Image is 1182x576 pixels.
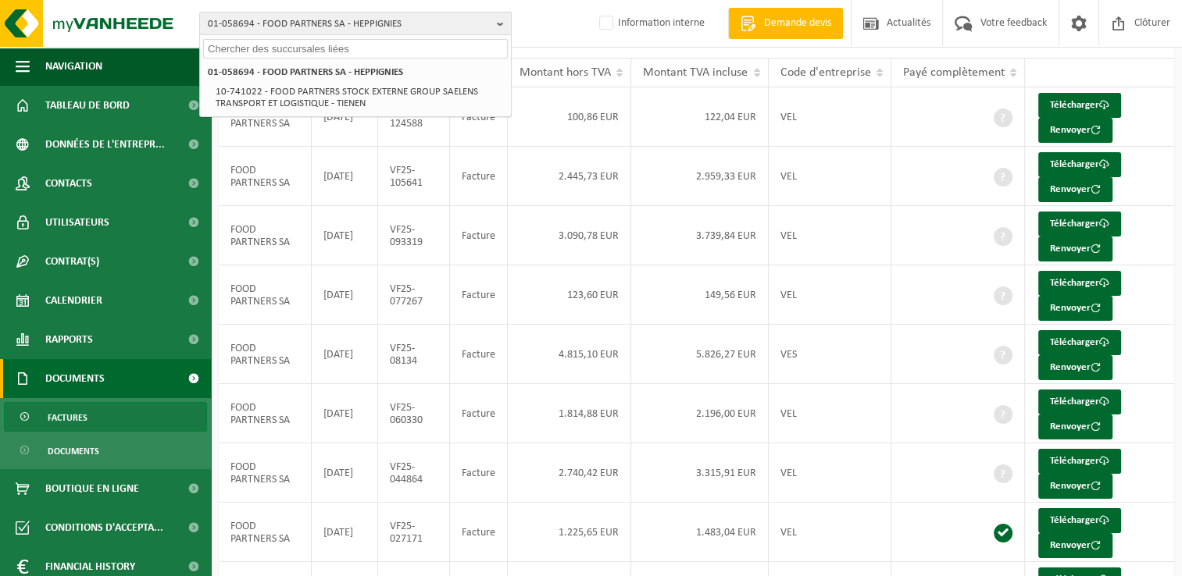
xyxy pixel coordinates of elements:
a: Télécharger [1038,508,1121,533]
span: Boutique en ligne [45,469,139,508]
td: VF25-124588 [378,87,450,147]
td: 122,04 EUR [631,87,768,147]
td: 4.815,10 EUR [508,325,632,384]
a: Télécharger [1038,93,1121,118]
td: 100,86 EUR [508,87,632,147]
td: VEL [769,503,891,562]
button: Renvoyer [1038,118,1112,143]
span: Demande devis [760,16,835,31]
td: VF25-093319 [378,206,450,265]
td: Facture [450,206,508,265]
td: 2.445,73 EUR [508,147,632,206]
span: Rapports [45,320,93,359]
td: FOOD PARTNERS SA [219,443,312,503]
td: [DATE] [312,87,378,147]
td: 2.196,00 EUR [631,384,768,443]
span: Montant hors TVA [520,66,611,79]
button: Renvoyer [1038,414,1112,439]
td: 3.739,84 EUR [631,206,768,265]
td: VEL [769,265,891,325]
td: [DATE] [312,147,378,206]
span: Payé complètement [903,66,1005,79]
button: 01-058694 - FOOD PARTNERS SA - HEPPIGNIES [199,12,512,35]
a: Télécharger [1038,271,1121,296]
td: 2.740,42 EUR [508,443,632,503]
li: 10-741022 - FOOD PARTNERS STOCK EXTERNE GROUP SAELENS TRANSPORT ET LOGISTIQUE - TIENEN [211,82,508,113]
span: Code d'entreprise [780,66,871,79]
input: Chercher des succursales liées [203,39,508,59]
td: VEL [769,443,891,503]
strong: 01-058694 - FOOD PARTNERS SA - HEPPIGNIES [208,67,403,77]
td: 3.315,91 EUR [631,443,768,503]
td: VF25-077267 [378,265,450,325]
td: 123,60 EUR [508,265,632,325]
td: VEL [769,147,891,206]
span: Navigation [45,47,102,86]
label: Information interne [596,12,705,35]
td: VF25-027171 [378,503,450,562]
td: Facture [450,384,508,443]
td: Facture [450,443,508,503]
td: FOOD PARTNERS SA [219,147,312,206]
td: 1.483,04 EUR [631,503,768,562]
td: [DATE] [312,325,378,384]
span: Documents [48,436,99,466]
span: 01-058694 - FOOD PARTNERS SA - HEPPIGNIES [208,12,491,36]
a: Documents [4,436,207,465]
a: Télécharger [1038,212,1121,236]
td: FOOD PARTNERS SA [219,206,312,265]
td: FOOD PARTNERS SA [219,325,312,384]
td: Facture [450,147,508,206]
td: FOOD PARTNERS SA [219,265,312,325]
span: Utilisateurs [45,203,109,242]
button: Renvoyer [1038,474,1112,499]
span: Conditions d'accepta... [45,508,163,547]
td: FOOD PARTNERS SA [219,503,312,562]
td: [DATE] [312,384,378,443]
span: Factures [48,403,87,432]
td: VEL [769,384,891,443]
td: VF25-044864 [378,443,450,503]
td: 5.826,27 EUR [631,325,768,384]
td: Facture [450,265,508,325]
a: Télécharger [1038,389,1121,414]
td: VF25-105641 [378,147,450,206]
td: FOOD PARTNERS SA [219,384,312,443]
a: Télécharger [1038,449,1121,474]
a: Télécharger [1038,330,1121,355]
span: Documents [45,359,105,398]
span: Montant TVA incluse [643,66,748,79]
td: [DATE] [312,503,378,562]
span: Contrat(s) [45,242,99,281]
td: [DATE] [312,443,378,503]
td: VEL [769,87,891,147]
td: 1.225,65 EUR [508,503,632,562]
a: Demande devis [728,8,843,39]
button: Renvoyer [1038,296,1112,321]
td: 149,56 EUR [631,265,768,325]
span: Données de l'entrepr... [45,125,165,164]
td: [DATE] [312,265,378,325]
td: Facture [450,325,508,384]
td: 2.959,33 EUR [631,147,768,206]
span: Contacts [45,164,92,203]
button: Renvoyer [1038,355,1112,380]
a: Factures [4,402,207,432]
td: 1.814,88 EUR [508,384,632,443]
td: VF25-08134 [378,325,450,384]
span: Calendrier [45,281,102,320]
button: Renvoyer [1038,177,1112,202]
button: Renvoyer [1038,236,1112,261]
button: Renvoyer [1038,533,1112,558]
td: Facture [450,503,508,562]
span: Tableau de bord [45,86,130,125]
a: Télécharger [1038,152,1121,177]
td: VEL [769,206,891,265]
td: 3.090,78 EUR [508,206,632,265]
td: FOOD PARTNERS SA [219,87,312,147]
td: VES [769,325,891,384]
td: VF25-060330 [378,384,450,443]
td: [DATE] [312,206,378,265]
td: Facture [450,87,508,147]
